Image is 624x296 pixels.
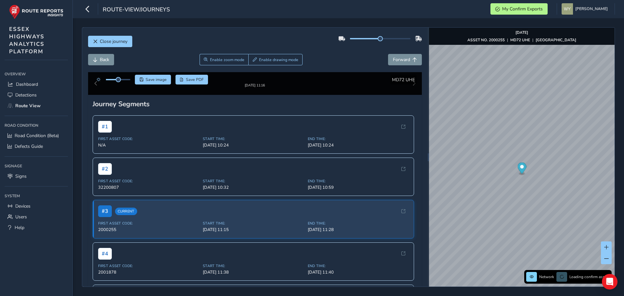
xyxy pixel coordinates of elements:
[203,148,304,153] span: [DATE] 10:24
[175,75,208,84] button: PDF
[98,142,199,147] span: First Asset Code:
[517,162,526,176] div: Map marker
[210,57,244,62] span: Enable zoom mode
[98,168,112,180] span: # 2
[15,92,37,98] span: Detections
[98,148,199,153] span: N/A
[98,126,112,138] span: # 1
[502,6,543,12] span: My Confirm Exports
[98,190,199,196] span: 32200807
[203,184,304,189] span: Start Time:
[5,121,68,130] div: Road Condition
[100,38,127,45] span: Close journey
[308,226,409,231] span: End Time:
[98,226,199,231] span: First Asset Code:
[203,226,304,231] span: Start Time:
[88,54,114,65] button: Back
[602,274,617,290] div: Open Intercom Messenger
[203,275,304,280] span: [DATE] 11:38
[98,232,199,238] span: 2000255
[186,77,204,82] span: Save PDF
[115,213,137,220] span: Current
[203,142,304,147] span: Start Time:
[15,133,59,139] span: Road Condition (Beta)
[575,3,608,15] span: [PERSON_NAME]
[562,3,573,15] img: diamond-layout
[562,3,610,15] button: [PERSON_NAME]
[515,30,528,35] strong: [DATE]
[15,214,27,220] span: Users
[135,75,171,84] button: Save
[5,141,68,152] a: Defects Guide
[200,54,249,65] button: Zoom
[467,37,576,43] div: | |
[98,184,199,189] span: First Asset Code:
[15,203,31,209] span: Devices
[308,142,409,147] span: End Time:
[16,81,38,87] span: Dashboard
[5,161,68,171] div: Signage
[259,57,298,62] span: Enable drawing mode
[308,190,409,196] span: [DATE] 10:59
[308,184,409,189] span: End Time:
[5,100,68,111] a: Route View
[103,6,170,15] span: route-view/journeys
[98,253,112,265] span: # 4
[510,37,530,43] strong: MD72 UHE
[5,130,68,141] a: Road Condition (Beta)
[392,77,415,83] span: MD72 UHE
[100,57,109,63] span: Back
[146,77,167,82] span: Save image
[536,37,576,43] strong: [GEOGRAPHIC_DATA]
[88,36,132,47] button: Close journey
[203,269,304,274] span: Start Time:
[308,232,409,238] span: [DATE] 11:28
[15,173,27,179] span: Signs
[9,25,45,55] span: ESSEX HIGHWAYS ANALYTICS PLATFORM
[9,5,63,19] img: rr logo
[5,79,68,90] a: Dashboard
[248,54,303,65] button: Draw
[5,90,68,100] a: Detections
[235,88,275,93] div: [DATE] 11:16
[15,225,24,231] span: Help
[93,105,418,114] div: Journey Segments
[308,275,409,280] span: [DATE] 11:40
[308,269,409,274] span: End Time:
[393,57,410,63] span: Forward
[308,148,409,153] span: [DATE] 10:24
[467,37,505,43] strong: ASSET NO. 2000255
[490,3,548,15] button: My Confirm Exports
[388,54,422,65] button: Forward
[98,275,199,280] span: 2001878
[203,190,304,196] span: [DATE] 10:32
[203,232,304,238] span: [DATE] 11:15
[98,211,112,222] span: # 3
[235,82,275,88] img: Thumbnail frame
[5,69,68,79] div: Overview
[5,201,68,212] a: Devices
[569,274,610,279] span: Loading confirm assets
[5,191,68,201] div: System
[15,103,41,109] span: Route View
[5,171,68,182] a: Signs
[15,143,43,149] span: Defects Guide
[98,269,199,274] span: First Asset Code:
[5,212,68,222] a: Users
[5,222,68,233] a: Help
[539,274,554,279] span: Network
